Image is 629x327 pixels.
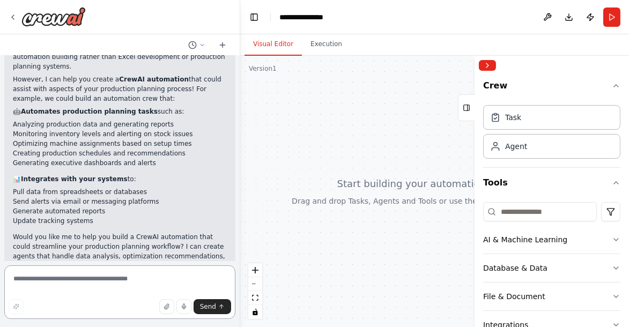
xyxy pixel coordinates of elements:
strong: Integrates with your systems [21,175,128,183]
button: Collapse right sidebar [479,60,496,71]
button: Toggle Sidebar [470,56,479,327]
button: Improve this prompt [9,299,24,314]
button: Execution [302,33,351,56]
p: 📊 to: [13,174,227,184]
button: zoom out [248,277,262,291]
div: File & Document [483,291,545,302]
button: File & Document [483,283,620,310]
li: Send alerts via email or messaging platforms [13,197,227,206]
li: Creating production schedules and recommendations [13,148,227,158]
li: Pull data from spreadsheets or databases [13,187,227,197]
p: Would you like me to help you build a CrewAI automation that could streamline your production pla... [13,232,227,280]
img: Logo [21,7,86,26]
p: However, I can help you create a that could assist with aspects of your production planning proce... [13,75,227,103]
div: AI & Machine Learning [483,234,567,245]
p: 🤖 such as: [13,107,227,116]
button: Start a new chat [214,39,231,51]
li: Optimizing machine assignments based on setup times [13,139,227,148]
nav: breadcrumb [279,12,332,23]
li: Update tracking systems [13,216,227,226]
button: Database & Data [483,254,620,282]
span: Send [200,302,216,311]
button: Visual Editor [245,33,302,56]
div: React Flow controls [248,263,262,319]
button: zoom in [248,263,262,277]
div: Task [505,112,521,123]
button: fit view [248,291,262,305]
button: Crew [483,75,620,101]
li: Monitoring inventory levels and alerting on stock issues [13,129,227,139]
button: Click to speak your automation idea [176,299,191,314]
button: Upload files [159,299,174,314]
div: Crew [483,101,620,167]
li: Generating executive dashboards and alerts [13,158,227,168]
div: Database & Data [483,263,547,273]
div: Version 1 [249,64,277,73]
strong: Automates production planning tasks [21,108,158,115]
button: Send [194,299,231,314]
button: Tools [483,168,620,198]
li: Analyzing production data and generating reports [13,120,227,129]
li: Generate automated reports [13,206,227,216]
button: toggle interactivity [248,305,262,319]
div: Agent [505,141,527,152]
strong: CrewAI automation [119,76,189,83]
button: Hide left sidebar [247,10,262,25]
button: Switch to previous chat [184,39,210,51]
button: AI & Machine Learning [483,226,620,254]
